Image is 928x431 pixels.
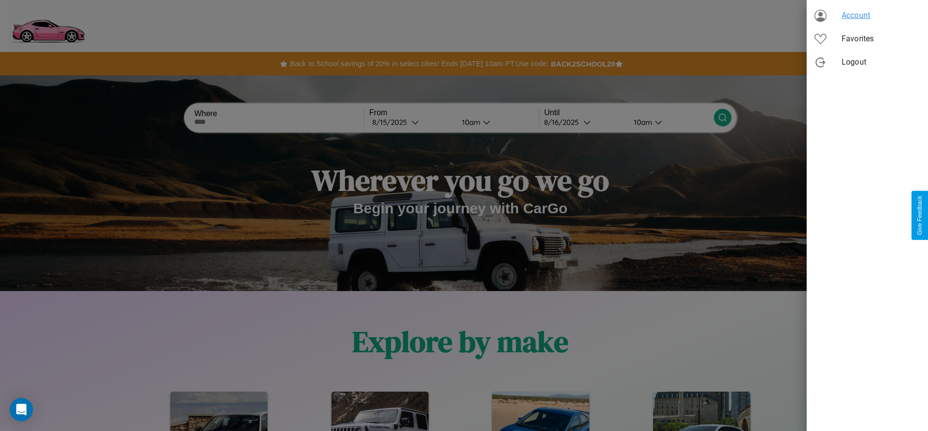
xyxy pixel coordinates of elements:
[842,10,920,21] span: Account
[807,4,928,27] div: Account
[807,51,928,74] div: Logout
[916,196,923,235] div: Give Feedback
[807,27,928,51] div: Favorites
[842,33,920,45] span: Favorites
[10,398,33,421] div: Open Intercom Messenger
[842,56,920,68] span: Logout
